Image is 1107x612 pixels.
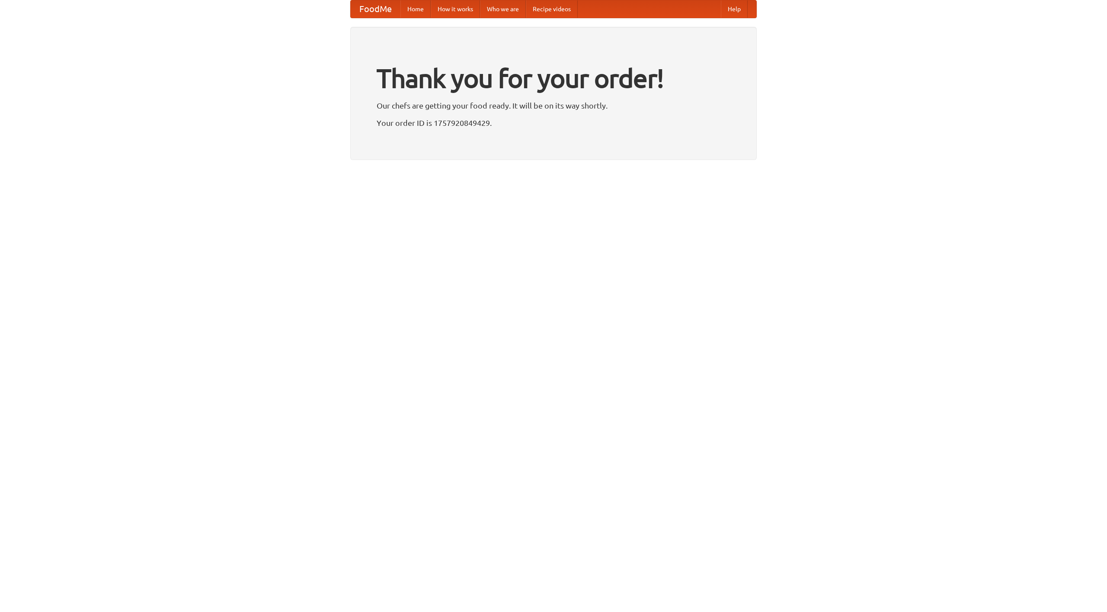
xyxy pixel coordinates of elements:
a: How it works [431,0,480,18]
a: Help [721,0,748,18]
a: Home [400,0,431,18]
a: Recipe videos [526,0,578,18]
a: FoodMe [351,0,400,18]
p: Your order ID is 1757920849429. [377,116,730,129]
p: Our chefs are getting your food ready. It will be on its way shortly. [377,99,730,112]
h1: Thank you for your order! [377,58,730,99]
a: Who we are [480,0,526,18]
